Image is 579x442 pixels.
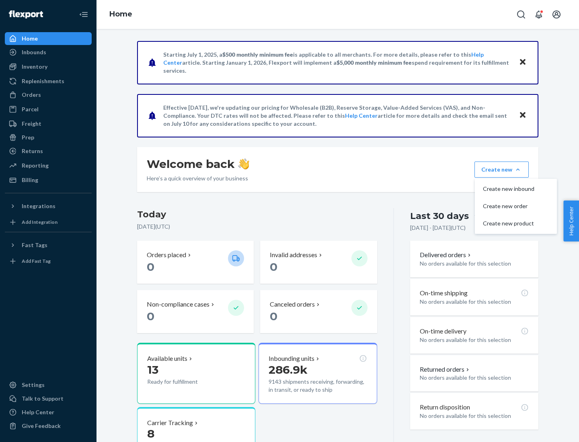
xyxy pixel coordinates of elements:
[5,200,92,213] button: Integrations
[476,180,555,198] button: Create new inbound
[22,91,41,99] div: Orders
[260,241,377,284] button: Invalid addresses 0
[147,157,249,171] h1: Welcome back
[420,412,529,420] p: No orders available for this selection
[22,381,45,389] div: Settings
[410,224,466,232] p: [DATE] - [DATE] ( UTC )
[147,418,193,428] p: Carrier Tracking
[22,133,34,141] div: Prep
[563,201,579,241] button: Help Center
[269,378,367,394] p: 9143 shipments receiving, forwarding, in transit, or ready to ship
[5,32,92,45] a: Home
[270,260,277,274] span: 0
[22,35,38,43] div: Home
[5,379,92,391] a: Settings
[259,343,377,404] button: Inbounding units286.9k9143 shipments receiving, forwarding, in transit, or ready to ship
[345,112,378,119] a: Help Center
[147,363,158,377] span: 13
[483,203,534,209] span: Create new order
[163,51,511,75] p: Starting July 1, 2025, a is applicable to all merchants. For more details, please refer to this a...
[5,159,92,172] a: Reporting
[410,210,469,222] div: Last 30 days
[22,105,39,113] div: Parcel
[420,374,529,382] p: No orders available for this selection
[5,216,92,229] a: Add Integration
[238,158,249,170] img: hand-wave emoji
[260,290,377,333] button: Canceled orders 0
[9,10,43,18] img: Flexport logo
[5,419,92,432] button: Give Feedback
[270,250,317,260] p: Invalid addresses
[270,309,277,323] span: 0
[5,103,92,116] a: Parcel
[22,63,47,71] div: Inventory
[420,403,470,412] p: Return disposition
[531,6,547,23] button: Open notifications
[22,422,61,430] div: Give Feedback
[420,336,529,344] p: No orders available for this selection
[147,174,249,182] p: Here’s a quick overview of your business
[548,6,565,23] button: Open account menu
[137,241,254,284] button: Orders placed 0
[22,176,38,184] div: Billing
[22,395,64,403] div: Talk to Support
[137,208,377,221] h3: Today
[22,202,55,210] div: Integrations
[5,239,92,252] button: Fast Tags
[147,300,209,309] p: Non-compliance cases
[22,48,46,56] div: Inbounds
[103,3,139,26] ol: breadcrumbs
[22,77,64,85] div: Replenishments
[420,260,529,268] p: No orders available for this selection
[163,104,511,128] p: Effective [DATE], we're updating our pricing for Wholesale (B2B), Reserve Storage, Value-Added Se...
[5,88,92,101] a: Orders
[337,59,412,66] span: $5,000 monthly minimum fee
[517,57,528,68] button: Close
[22,120,41,128] div: Freight
[147,250,186,260] p: Orders placed
[476,198,555,215] button: Create new order
[147,260,154,274] span: 0
[483,186,534,192] span: Create new inbound
[147,354,187,363] p: Available units
[147,378,222,386] p: Ready for fulfillment
[5,131,92,144] a: Prep
[222,51,293,58] span: $500 monthly minimum fee
[22,241,47,249] div: Fast Tags
[420,327,466,336] p: On-time delivery
[5,117,92,130] a: Freight
[147,309,154,323] span: 0
[270,300,315,309] p: Canceled orders
[269,363,308,377] span: 286.9k
[137,223,377,231] p: [DATE] ( UTC )
[474,162,529,178] button: Create newCreate new inboundCreate new orderCreate new product
[5,392,92,405] a: Talk to Support
[109,10,132,18] a: Home
[420,298,529,306] p: No orders available for this selection
[420,250,472,260] button: Delivered orders
[5,255,92,268] a: Add Fast Tag
[420,365,471,374] button: Returned orders
[269,354,314,363] p: Inbounding units
[22,219,57,225] div: Add Integration
[137,290,254,333] button: Non-compliance cases 0
[476,215,555,232] button: Create new product
[5,75,92,88] a: Replenishments
[5,174,92,186] a: Billing
[76,6,92,23] button: Close Navigation
[22,408,54,416] div: Help Center
[483,221,534,226] span: Create new product
[137,343,255,404] button: Available units13Ready for fulfillment
[517,110,528,121] button: Close
[147,427,154,440] span: 8
[22,258,51,264] div: Add Fast Tag
[5,60,92,73] a: Inventory
[5,406,92,419] a: Help Center
[22,147,43,155] div: Returns
[5,46,92,59] a: Inbounds
[22,162,49,170] div: Reporting
[420,289,468,298] p: On-time shipping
